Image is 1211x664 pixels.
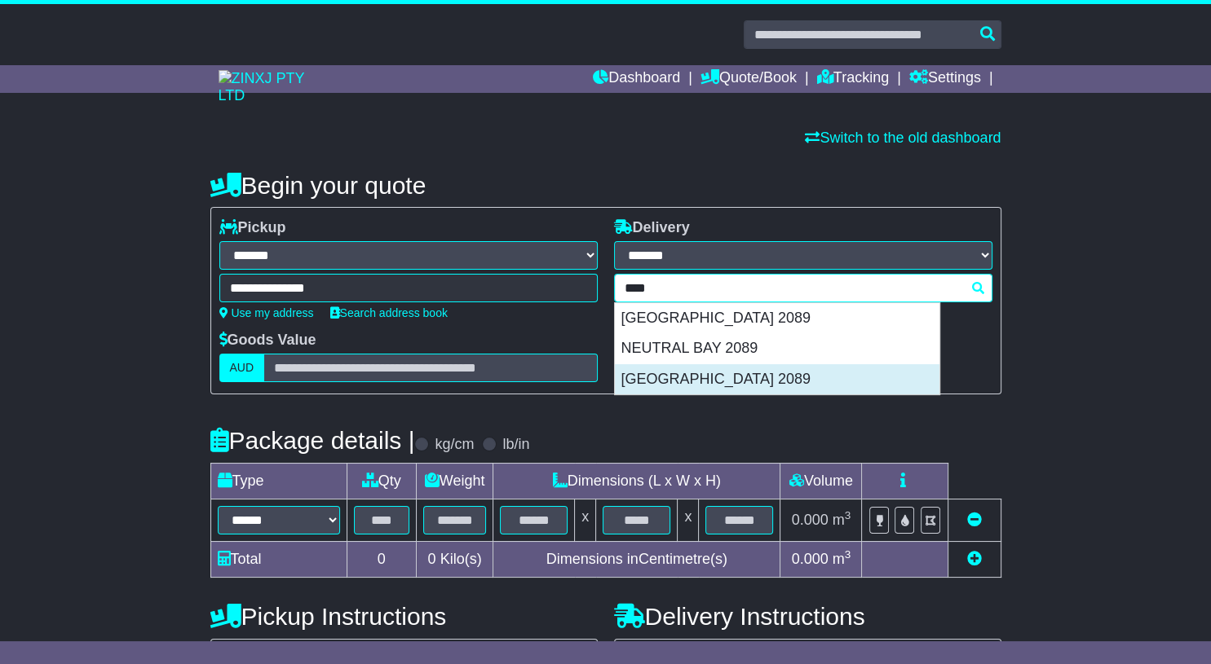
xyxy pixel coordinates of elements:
[614,603,1001,630] h4: Delivery Instructions
[330,306,448,319] a: Search address book
[428,551,436,567] span: 0
[792,512,829,528] span: 0.000
[593,65,680,93] a: Dashboard
[967,551,982,567] a: Add new item
[493,463,780,499] td: Dimensions (L x W x H)
[909,65,981,93] a: Settings
[833,512,851,528] span: m
[219,354,265,382] label: AUD
[219,306,314,319] a: Use my address
[792,551,829,567] span: 0.000
[614,219,690,237] label: Delivery
[805,130,1001,146] a: Switch to the old dashboard
[678,499,699,541] td: x
[833,551,851,567] span: m
[417,463,493,499] td: Weight
[347,463,417,499] td: Qty
[614,274,992,302] typeahead: Please provide city
[845,548,851,561] sup: 3
[615,303,939,334] div: [GEOGRAPHIC_DATA] 2089
[502,436,529,454] label: lb/in
[615,364,939,395] div: [GEOGRAPHIC_DATA] 2089
[967,512,982,528] a: Remove this item
[575,499,596,541] td: x
[701,65,797,93] a: Quote/Book
[347,541,417,577] td: 0
[817,65,889,93] a: Tracking
[210,172,1001,199] h4: Begin your quote
[210,427,415,454] h4: Package details |
[219,332,316,350] label: Goods Value
[435,436,474,454] label: kg/cm
[493,541,780,577] td: Dimensions in Centimetre(s)
[417,541,493,577] td: Kilo(s)
[615,333,939,364] div: NEUTRAL BAY 2089
[210,463,347,499] td: Type
[845,509,851,521] sup: 3
[210,541,347,577] td: Total
[780,463,862,499] td: Volume
[219,219,286,237] label: Pickup
[210,603,598,630] h4: Pickup Instructions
